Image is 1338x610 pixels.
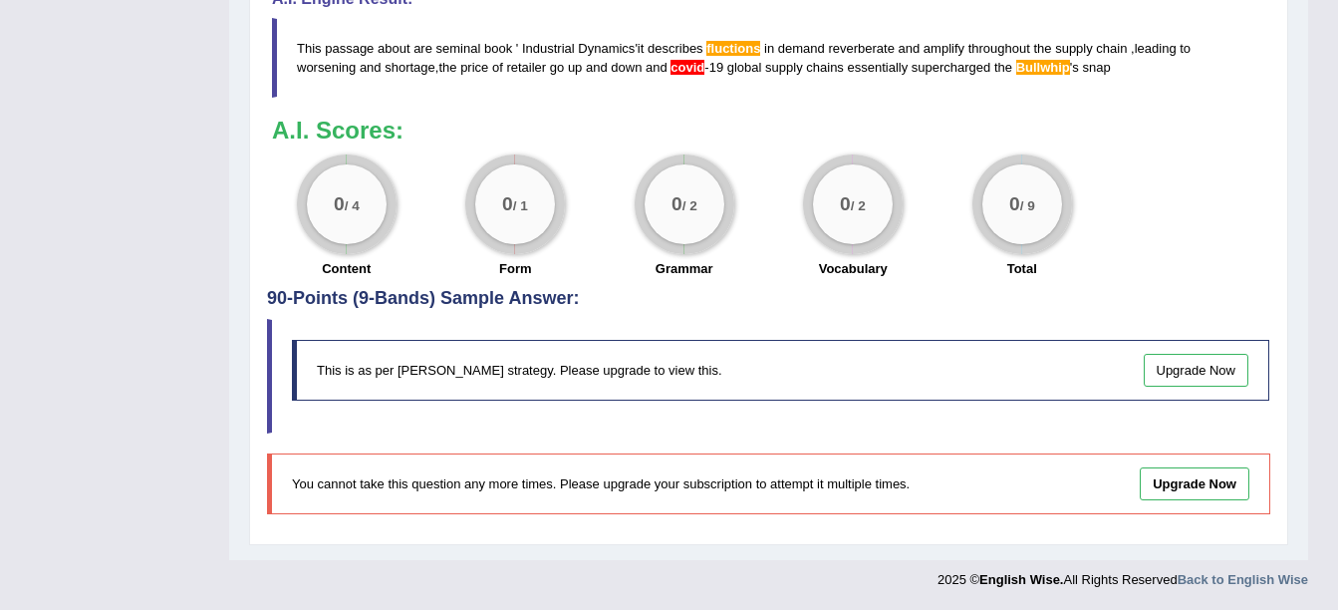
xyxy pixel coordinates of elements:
[912,60,991,75] span: supercharged
[413,41,432,56] span: are
[272,117,403,144] b: A.I. Scores:
[484,41,512,56] span: book
[1055,41,1093,56] span: supply
[646,60,668,75] span: and
[578,41,635,56] span: Dynamics
[499,259,532,278] label: Form
[502,192,513,214] big: 0
[1180,41,1191,56] span: to
[438,60,456,75] span: the
[1131,41,1135,56] span: Put a space after the comma, but not before the comma. (did you mean: , )
[682,198,697,213] small: / 2
[1135,41,1177,56] span: leading
[334,192,345,214] big: 0
[516,41,518,56] span: Don’t put a space on both sides of a quote symbol. (did you mean: )
[345,198,360,213] small: / 4
[994,60,1012,75] span: the
[1009,192,1020,214] big: 0
[670,60,704,75] span: Did you mean “COVID-19” or the alternative spelling “Covid-19” (= coronavirus)?
[1127,41,1131,56] span: Put a space after the comma, but not before the comma. (did you mean: , )
[492,60,503,75] span: of
[851,198,866,213] small: / 2
[297,41,322,56] span: This
[840,192,851,214] big: 0
[1096,41,1127,56] span: chain
[322,259,371,278] label: Content
[671,192,682,214] big: 0
[518,41,522,56] span: Don’t put a space on both sides of a quote symbol. (did you mean: )
[436,41,481,56] span: seminal
[550,60,564,75] span: go
[1178,572,1308,587] a: Back to English Wise
[568,60,582,75] span: up
[1082,60,1110,75] span: snap
[385,60,435,75] span: shortage
[1072,60,1079,75] span: s
[727,60,762,75] span: global
[924,41,964,56] span: amplify
[968,41,1030,56] span: throughout
[1140,467,1249,500] a: Upgrade Now
[1016,60,1070,75] span: Possible spelling mistake found. (did you mean: Bull whip)
[706,41,760,56] span: Possible spelling mistake found. (did you mean: flections)
[360,60,382,75] span: and
[378,41,410,56] span: about
[828,41,894,56] span: reverberate
[806,60,844,75] span: chains
[513,198,528,213] small: / 1
[1033,41,1051,56] span: the
[522,41,575,56] span: Industrial
[709,60,723,75] span: 19
[979,572,1063,587] strong: English Wise.
[648,41,703,56] span: describes
[1144,354,1249,387] a: Upgrade Now
[899,41,921,56] span: and
[1020,198,1035,213] small: / 9
[297,60,356,75] span: worsening
[272,18,1265,98] blockquote: ' , - '
[460,60,488,75] span: price
[292,474,1010,493] p: You cannot take this question any more times. Please upgrade your subscription to attempt it mult...
[765,60,803,75] span: supply
[292,340,1269,401] div: This is as per [PERSON_NAME] strategy. Please upgrade to view this.
[638,41,645,56] span: it
[325,41,374,56] span: passage
[586,60,608,75] span: and
[656,259,713,278] label: Grammar
[1007,259,1037,278] label: Total
[937,560,1308,589] div: 2025 © All Rights Reserved
[506,60,546,75] span: retailer
[819,259,888,278] label: Vocabulary
[764,41,774,56] span: in
[611,60,642,75] span: down
[778,41,825,56] span: demand
[847,60,908,75] span: essentially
